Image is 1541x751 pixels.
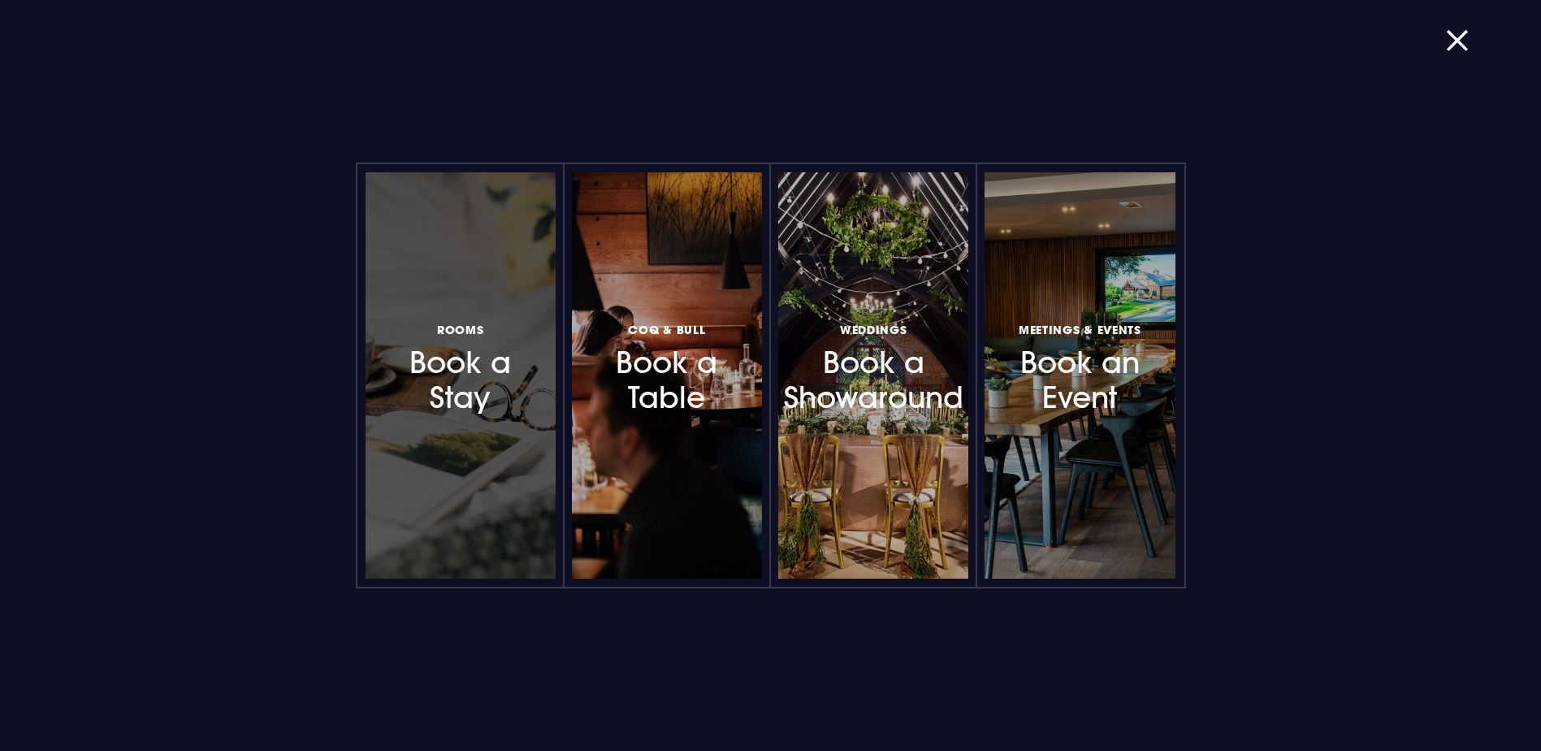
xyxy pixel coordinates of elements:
[437,322,484,337] span: Rooms
[1019,322,1141,337] span: Meetings & Events
[840,322,907,337] span: Weddings
[778,172,968,579] a: WeddingsBook a Showaround
[366,172,556,579] a: RoomsBook a Stay
[985,172,1175,579] a: Meetings & EventsBook an Event
[1009,319,1150,415] h3: Book an Event
[803,319,944,415] h3: Book a Showaround
[390,319,531,415] h3: Book a Stay
[572,172,762,579] a: Coq & BullBook a Table
[628,322,705,337] span: Coq & Bull
[596,319,738,415] h3: Book a Table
